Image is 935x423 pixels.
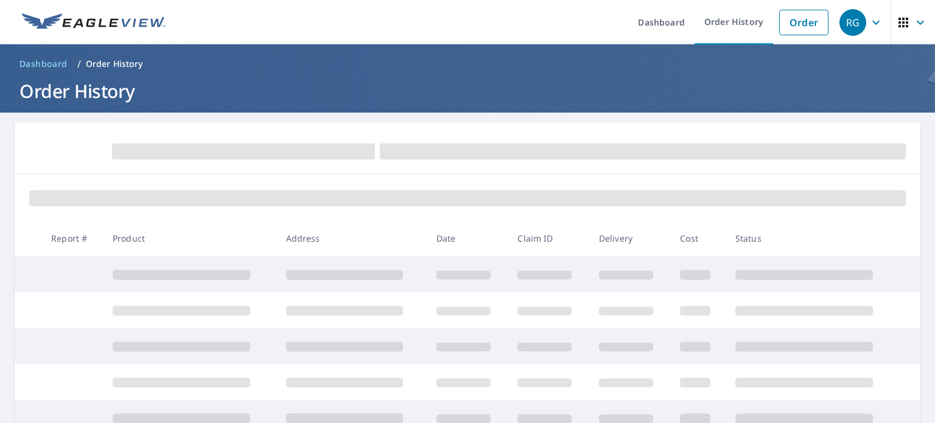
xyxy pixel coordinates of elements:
div: RG [839,9,866,36]
th: Status [726,220,899,256]
span: Dashboard [19,58,68,70]
p: Order History [86,58,143,70]
th: Claim ID [508,220,589,256]
th: Address [276,220,427,256]
th: Cost [670,220,726,256]
th: Product [103,220,276,256]
img: EV Logo [22,13,166,32]
li: / [77,57,81,71]
th: Report # [41,220,103,256]
a: Order [779,10,828,35]
nav: breadcrumb [15,54,920,74]
th: Delivery [589,220,670,256]
th: Date [427,220,508,256]
a: Dashboard [15,54,72,74]
h1: Order History [15,79,920,103]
